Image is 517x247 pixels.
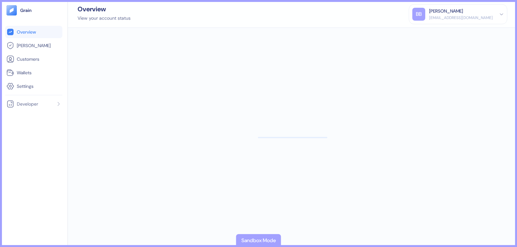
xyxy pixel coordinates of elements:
[78,6,131,12] div: Overview
[6,82,61,90] a: Settings
[20,8,32,13] img: logo
[17,29,36,35] span: Overview
[241,237,276,244] div: Sandbox Mode
[6,28,61,36] a: Overview
[429,15,493,21] div: [EMAIL_ADDRESS][DOMAIN_NAME]
[6,5,17,15] img: logo-tablet-V2.svg
[17,69,32,76] span: Wallets
[17,56,39,62] span: Customers
[429,8,463,15] div: [PERSON_NAME]
[6,42,61,49] a: [PERSON_NAME]
[6,69,61,77] a: Wallets
[17,83,34,89] span: Settings
[78,15,131,22] div: View your account status
[6,55,61,63] a: Customers
[412,8,425,21] div: BB
[17,101,38,107] span: Developer
[17,42,51,49] span: [PERSON_NAME]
